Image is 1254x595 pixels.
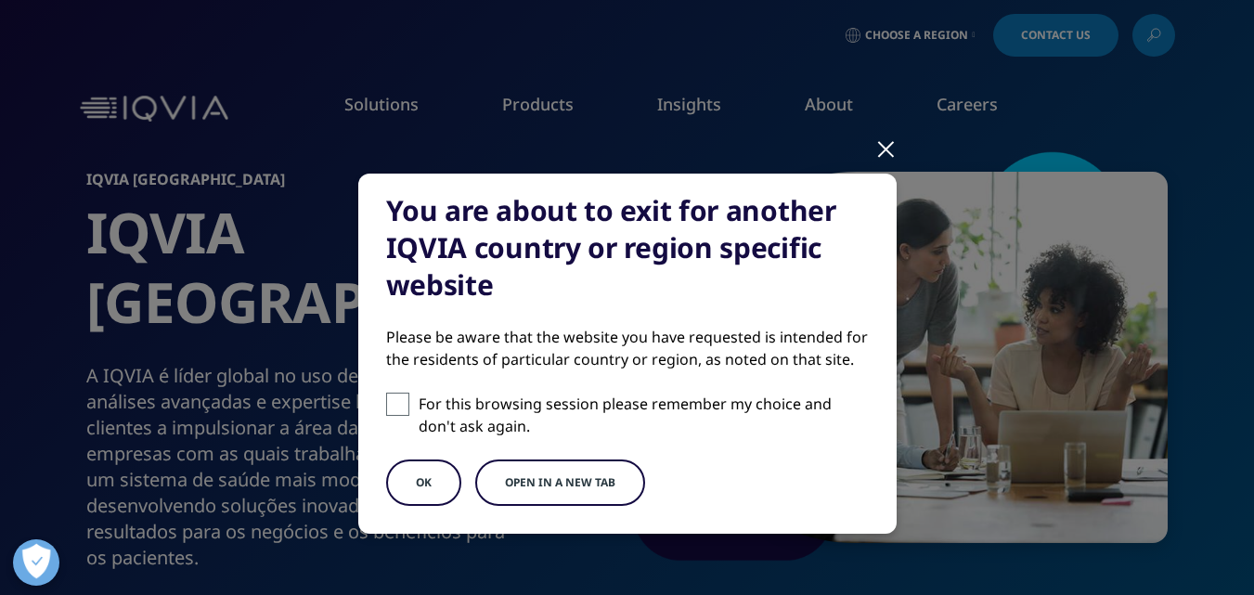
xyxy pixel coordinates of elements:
[475,459,645,506] button: Open in a new tab
[386,192,869,304] div: You are about to exit for another IQVIA country or region specific website
[13,539,59,586] button: Abrir preferências
[386,459,461,506] button: OK
[419,393,869,437] p: For this browsing session please remember my choice and don't ask again.
[386,326,869,370] div: Please be aware that the website you have requested is intended for the residents of particular c...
